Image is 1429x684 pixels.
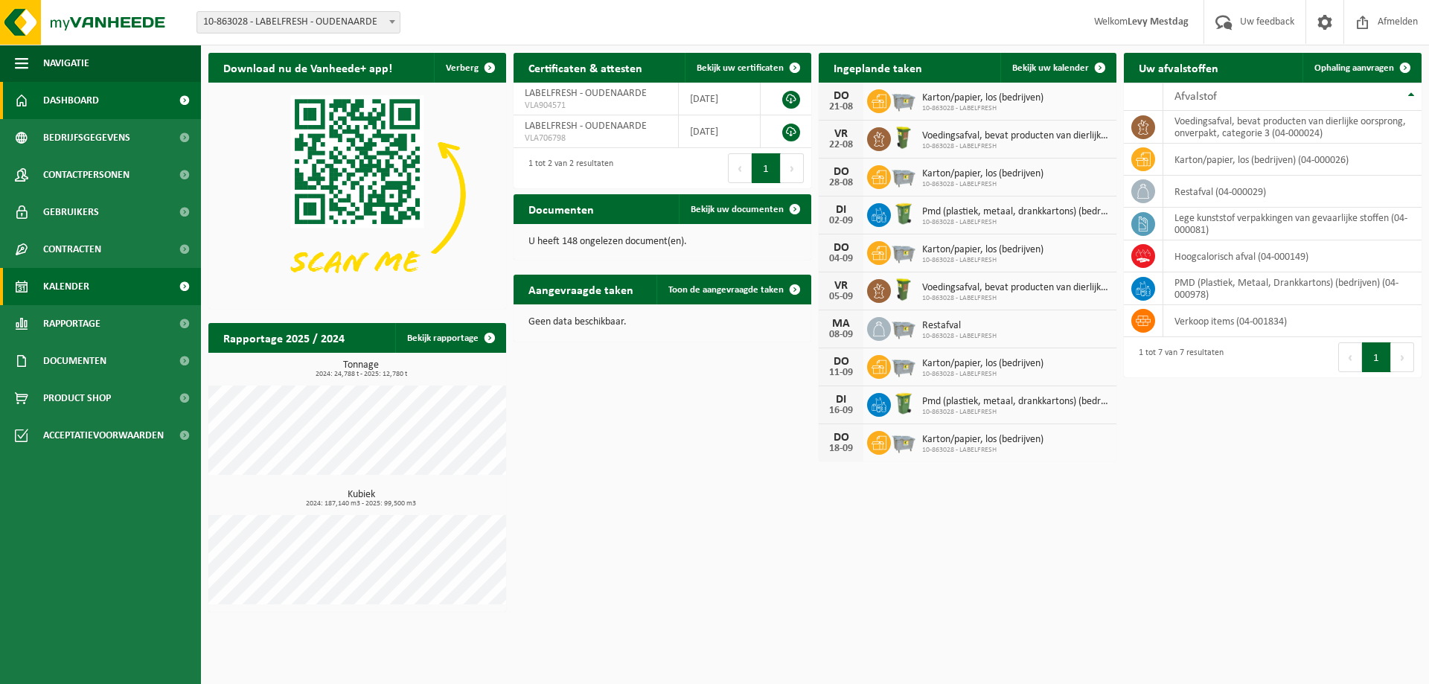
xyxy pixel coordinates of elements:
span: 10-863028 - LABELFRESH [922,142,1109,151]
div: 11-09 [826,368,856,378]
span: Verberg [446,63,479,73]
span: 2024: 24,788 t - 2025: 12,780 t [216,371,506,378]
span: 10-863028 - LABELFRESH - OUDENAARDE [196,11,400,33]
span: 2024: 187,140 m3 - 2025: 99,500 m3 [216,500,506,508]
td: lege kunststof verpakkingen van gevaarlijke stoffen (04-000081) [1163,208,1422,240]
span: Karton/papier, los (bedrijven) [922,244,1043,256]
div: 1 tot 2 van 2 resultaten [521,152,613,185]
img: WB-0060-HPE-GN-50 [891,125,916,150]
button: Previous [1338,342,1362,372]
td: restafval (04-000029) [1163,176,1422,208]
button: Verberg [434,53,505,83]
span: Contracten [43,231,101,268]
div: MA [826,318,856,330]
div: DO [826,242,856,254]
div: 18-09 [826,444,856,454]
img: Download de VHEPlus App [208,83,506,306]
div: VR [826,128,856,140]
a: Ophaling aanvragen [1302,53,1420,83]
img: WB-2500-GAL-GY-01 [891,429,916,454]
img: WB-0240-HPE-GN-50 [891,391,916,416]
span: 10-863028 - LABELFRESH [922,218,1109,227]
span: Dashboard [43,82,99,119]
div: DO [826,166,856,178]
h2: Aangevraagde taken [514,275,648,304]
button: Previous [728,153,752,183]
span: Kalender [43,268,89,305]
h3: Kubiek [216,490,506,508]
button: 1 [1362,342,1391,372]
div: DO [826,356,856,368]
span: VLA706798 [525,132,667,144]
div: 02-09 [826,216,856,226]
span: Bekijk uw certificaten [697,63,784,73]
span: Bedrijfsgegevens [43,119,130,156]
span: Documenten [43,342,106,380]
div: 08-09 [826,330,856,340]
td: [DATE] [679,83,761,115]
div: DI [826,394,856,406]
span: 10-863028 - LABELFRESH - OUDENAARDE [197,12,400,33]
span: Toon de aangevraagde taken [668,285,784,295]
span: Pmd (plastiek, metaal, drankkartons) (bedrijven) [922,206,1109,218]
span: Voedingsafval, bevat producten van dierlijke oorsprong, onverpakt, categorie 3 [922,130,1109,142]
img: WB-2500-GAL-GY-01 [891,353,916,378]
p: Geen data beschikbaar. [528,317,796,327]
div: DO [826,90,856,102]
img: WB-2500-GAL-GY-01 [891,87,916,112]
span: 10-863028 - LABELFRESH [922,294,1109,303]
span: Karton/papier, los (bedrijven) [922,358,1043,370]
span: Restafval [922,320,997,332]
span: Karton/papier, los (bedrijven) [922,92,1043,104]
span: Navigatie [43,45,89,82]
h2: Download nu de Vanheede+ app! [208,53,407,82]
span: Ophaling aanvragen [1314,63,1394,73]
span: 10-863028 - LABELFRESH [922,104,1043,113]
a: Bekijk rapportage [395,323,505,353]
button: Next [781,153,804,183]
div: 21-08 [826,102,856,112]
strong: Levy Mestdag [1128,16,1189,28]
td: PMD (Plastiek, Metaal, Drankkartons) (bedrijven) (04-000978) [1163,272,1422,305]
span: Bekijk uw kalender [1012,63,1089,73]
a: Bekijk uw documenten [679,194,810,224]
span: Contactpersonen [43,156,130,194]
h2: Ingeplande taken [819,53,937,82]
img: WB-2500-GAL-GY-01 [891,315,916,340]
span: LABELFRESH - OUDENAARDE [525,121,647,132]
a: Bekijk uw kalender [1000,53,1115,83]
h2: Certificaten & attesten [514,53,657,82]
div: VR [826,280,856,292]
div: 16-09 [826,406,856,416]
td: voedingsafval, bevat producten van dierlijke oorsprong, onverpakt, categorie 3 (04-000024) [1163,111,1422,144]
td: karton/papier, los (bedrijven) (04-000026) [1163,144,1422,176]
img: WB-0240-HPE-GN-50 [891,201,916,226]
h2: Documenten [514,194,609,223]
span: 10-863028 - LABELFRESH [922,256,1043,265]
img: WB-0060-HPE-GN-50 [891,277,916,302]
span: LABELFRESH - OUDENAARDE [525,88,647,99]
td: [DATE] [679,115,761,148]
span: Bekijk uw documenten [691,205,784,214]
span: Karton/papier, los (bedrijven) [922,434,1043,446]
a: Toon de aangevraagde taken [656,275,810,304]
img: WB-2500-GAL-GY-01 [891,163,916,188]
span: Afvalstof [1174,91,1217,103]
img: WB-2500-GAL-GY-01 [891,239,916,264]
span: Gebruikers [43,194,99,231]
button: Next [1391,342,1414,372]
span: Rapportage [43,305,100,342]
span: Product Shop [43,380,111,417]
div: 22-08 [826,140,856,150]
span: VLA904571 [525,100,667,112]
span: Karton/papier, los (bedrijven) [922,168,1043,180]
span: Acceptatievoorwaarden [43,417,164,454]
span: 10-863028 - LABELFRESH [922,180,1043,189]
h2: Uw afvalstoffen [1124,53,1233,82]
div: DI [826,204,856,216]
td: hoogcalorisch afval (04-000149) [1163,240,1422,272]
span: Voedingsafval, bevat producten van dierlijke oorsprong, onverpakt, categorie 3 [922,282,1109,294]
div: DO [826,432,856,444]
div: 28-08 [826,178,856,188]
div: 04-09 [826,254,856,264]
